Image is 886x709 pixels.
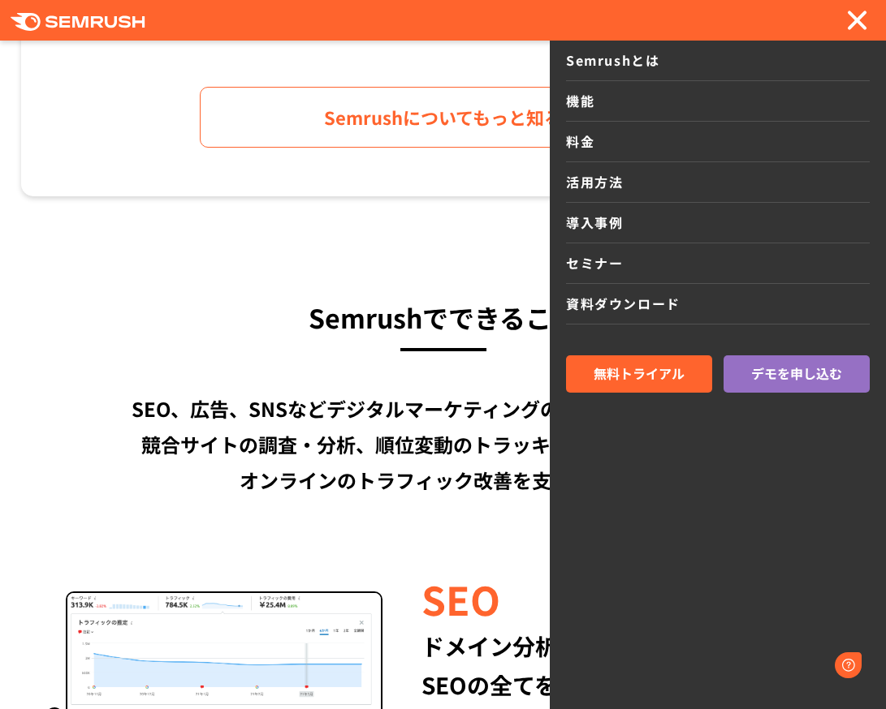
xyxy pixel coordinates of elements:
a: デモを申し込む [724,355,870,393]
a: 導入事例 [566,203,870,243]
a: Semrushについてもっと知る [200,87,687,148]
div: ドメイン分析、キーワード調査など SEOの全てを完備 [421,626,820,704]
div: SEO、広告、SNSなどデジタルマーケティングのあらゆる領域を網羅。 競合サイトの調査・分析、順位変動のトラッキングなどを一元化し、 オンラインのトラフィック改善を支援します。 [21,391,866,498]
a: 活用方法 [566,162,870,203]
iframe: Help widget launcher [741,646,868,691]
span: デモを申し込む [751,363,842,385]
a: 料金 [566,122,870,162]
a: 機能 [566,81,870,122]
span: 無料トライアル [594,363,685,385]
a: 資料ダウンロード [566,284,870,324]
a: セミナー [566,243,870,284]
a: 無料トライアル [566,355,712,393]
span: Semrushについてもっと知る [324,103,562,131]
h3: Semrushでできること [21,295,866,339]
a: Semrushとは [566,41,870,81]
div: SEO [421,571,820,626]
